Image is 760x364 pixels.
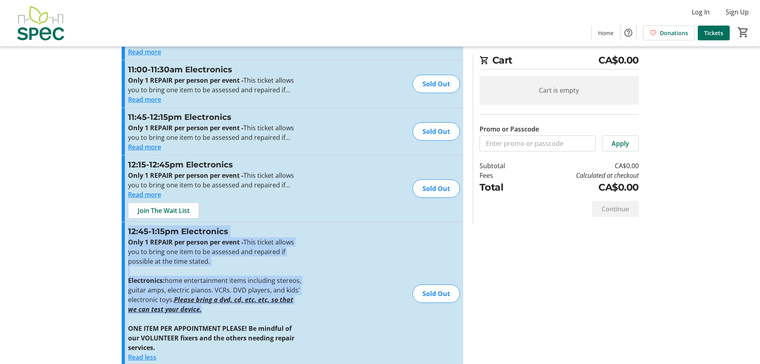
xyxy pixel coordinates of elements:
button: Log In [685,6,716,18]
p: This ticket allows you to bring one item to be assessed and repaired if possible at the time stated. [128,76,302,95]
button: Read more [128,47,161,57]
strong: ONE ITEM PER APPOINTMENT PLEASE! Be mindful of our VOLUNTEER fixers and the others needing repair... [128,324,294,352]
div: Sold Out [413,122,460,141]
button: Read more [128,190,161,199]
td: CA$0.00 [525,161,638,171]
a: Home [592,26,620,40]
h3: 12:45-1:15pm Electronics [128,225,302,237]
div: Sold Out [413,284,460,303]
u: Please bring a dvd, cd, etc. etc, so that we can test your device. [128,295,293,314]
span: Log In [692,7,710,17]
p: This ticket allows you to bring one item to be assessed and repaired if possible at the time stated. [128,237,302,266]
strong: Electronics: [128,276,165,285]
td: Calculated at checkout [525,171,638,180]
p: This ticket allows you to bring one item to be assessed and repaired if possible at the time stated. [128,171,302,190]
strong: Only 1 REPAIR per person per event - [128,238,243,247]
h3: 11:00-11:30am Electronics [128,64,302,76]
strong: Only 1 REPAIR per person per event - [128,123,243,132]
p: home entertainment items including stereos, guitar amps, electric pianos. VCRs. DVD players, and ... [128,276,302,314]
h3: 11:45-12:15pm Electronics [128,111,302,123]
td: Fees [480,171,526,180]
h2: Cart [480,53,639,70]
div: Sold Out [413,75,460,93]
a: Tickets [698,26,730,40]
button: Sign Up [719,6,755,18]
p: This ticket allows you to bring one item to be assessed and repaired if possible at the time stated. [128,123,302,142]
td: Subtotal [480,161,526,171]
label: Promo or Passcode [480,124,539,134]
button: Join The Wait List [128,203,199,219]
td: Total [480,180,526,195]
span: Home [598,29,614,37]
button: Apply [602,135,639,151]
button: Read less [128,352,156,362]
span: Donations [660,29,688,37]
div: Sold Out [413,179,460,198]
div: Cart is empty [480,76,639,105]
span: Apply [612,139,629,148]
img: SPEC's Logo [5,3,76,43]
a: Donations [643,26,695,40]
span: Sign Up [726,7,749,17]
td: CA$0.00 [525,180,638,195]
span: Join The Wait List [138,206,190,215]
h3: 12:15-12:45pm Electronics [128,159,302,171]
strong: Only 1 REPAIR per person per event - [128,171,243,180]
button: Cart [736,25,750,40]
button: Help [620,25,636,41]
button: Read more [128,95,161,104]
strong: Only 1 REPAIR per person per event - [128,76,243,85]
button: Read more [128,142,161,152]
span: Tickets [704,29,723,37]
input: Enter promo or passcode [480,135,596,151]
span: CA$0.00 [598,53,639,68]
